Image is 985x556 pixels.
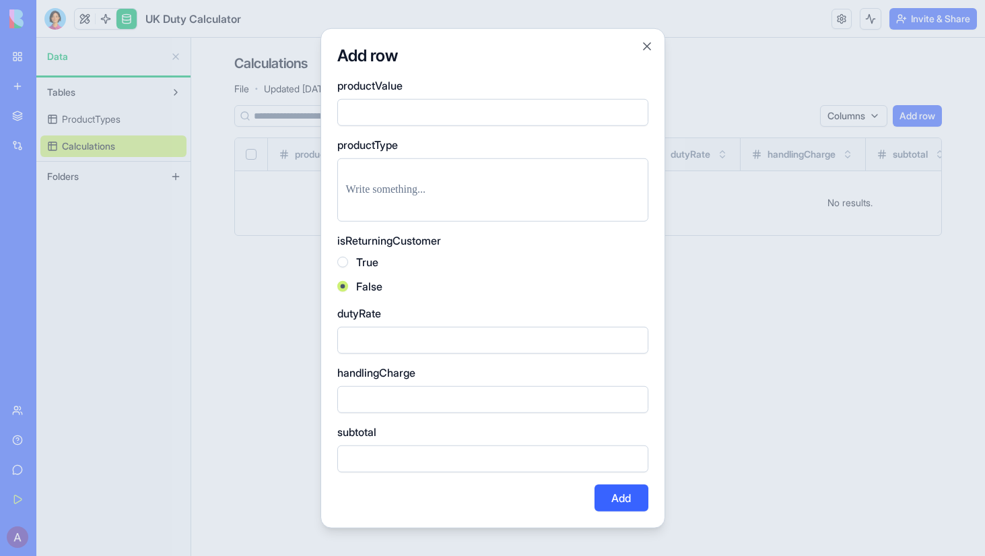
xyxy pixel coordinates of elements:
[337,423,648,439] label: subtotal
[337,136,648,152] label: productType
[640,39,654,53] button: Close
[356,278,382,294] label: False
[337,44,648,66] h2: Add row
[337,77,648,93] label: productValue
[356,253,378,270] label: True
[337,232,648,248] label: isReturningCustomer
[337,305,648,321] label: dutyRate
[595,485,648,512] button: Add
[337,364,648,380] label: handlingCharge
